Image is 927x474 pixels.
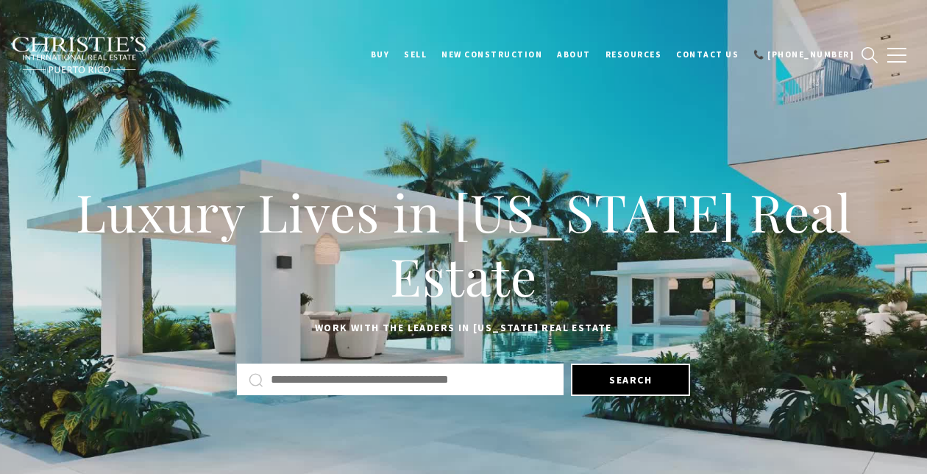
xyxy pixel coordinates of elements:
button: Search [571,364,690,396]
p: Work with the leaders in [US_STATE] Real Estate [37,319,890,337]
a: Resources [598,36,669,73]
a: About [550,36,598,73]
img: Christie's International Real Estate black text logo [11,36,148,74]
span: 📞 [PHONE_NUMBER] [753,49,854,60]
span: New Construction [441,49,542,60]
a: SELL [397,36,434,73]
a: New Construction [434,36,550,73]
a: 📞 [PHONE_NUMBER] [746,36,862,73]
h1: Luxury Lives in [US_STATE] Real Estate [37,180,890,308]
a: BUY [363,36,397,73]
span: Contact Us [676,49,739,60]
